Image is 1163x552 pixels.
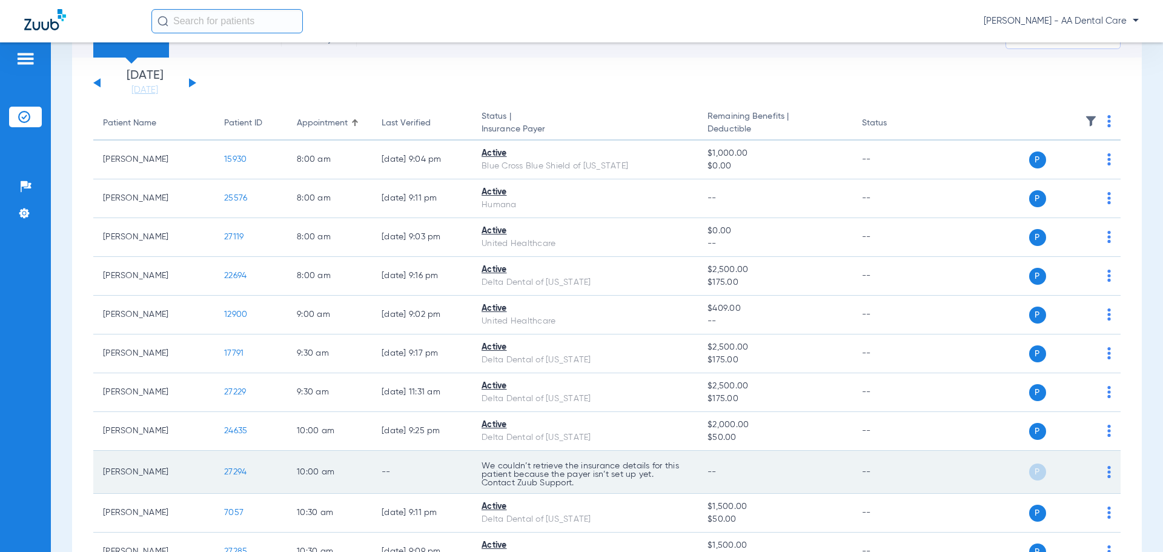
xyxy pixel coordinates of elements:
[93,334,214,373] td: [PERSON_NAME]
[482,302,688,315] div: Active
[482,147,688,160] div: Active
[287,141,372,179] td: 8:00 AM
[297,117,348,130] div: Appointment
[852,412,934,451] td: --
[224,117,262,130] div: Patient ID
[984,15,1139,27] span: [PERSON_NAME] - AA Dental Care
[1029,423,1046,440] span: P
[1107,115,1111,127] img: group-dot-blue.svg
[372,296,472,334] td: [DATE] 9:02 PM
[1107,308,1111,321] img: group-dot-blue.svg
[482,462,688,487] p: We couldn’t retrieve the insurance details for this patient because the payer isn’t set up yet. C...
[707,264,842,276] span: $2,500.00
[1029,307,1046,324] span: P
[157,16,168,27] img: Search Icon
[1029,268,1046,285] span: P
[482,500,688,513] div: Active
[707,194,717,202] span: --
[482,238,688,250] div: United Healthcare
[482,539,688,552] div: Active
[93,257,214,296] td: [PERSON_NAME]
[707,354,842,367] span: $175.00
[93,141,214,179] td: [PERSON_NAME]
[287,451,372,494] td: 10:00 AM
[482,341,688,354] div: Active
[224,194,247,202] span: 25576
[707,225,842,238] span: $0.00
[482,123,688,136] span: Insurance Payer
[24,9,66,30] img: Zuub Logo
[382,117,431,130] div: Last Verified
[224,155,247,164] span: 15930
[1029,151,1046,168] span: P
[224,388,246,396] span: 27229
[1085,115,1097,127] img: filter.svg
[852,218,934,257] td: --
[852,141,934,179] td: --
[852,451,934,494] td: --
[707,500,842,513] span: $1,500.00
[707,393,842,405] span: $175.00
[1107,425,1111,437] img: group-dot-blue.svg
[482,276,688,289] div: Delta Dental of [US_STATE]
[852,107,934,141] th: Status
[707,431,842,444] span: $50.00
[151,9,303,33] input: Search for patients
[103,117,156,130] div: Patient Name
[482,199,688,211] div: Humana
[1107,507,1111,519] img: group-dot-blue.svg
[372,494,472,533] td: [DATE] 9:11 PM
[482,160,688,173] div: Blue Cross Blue Shield of [US_STATE]
[707,380,842,393] span: $2,500.00
[372,257,472,296] td: [DATE] 9:16 PM
[1107,231,1111,243] img: group-dot-blue.svg
[103,117,205,130] div: Patient Name
[707,419,842,431] span: $2,000.00
[382,117,462,130] div: Last Verified
[482,393,688,405] div: Delta Dental of [US_STATE]
[852,334,934,373] td: --
[852,494,934,533] td: --
[372,179,472,218] td: [DATE] 9:11 PM
[372,334,472,373] td: [DATE] 9:17 PM
[297,117,362,130] div: Appointment
[287,218,372,257] td: 8:00 AM
[1107,153,1111,165] img: group-dot-blue.svg
[707,341,842,354] span: $2,500.00
[707,539,842,552] span: $1,500.00
[224,233,244,241] span: 27119
[482,354,688,367] div: Delta Dental of [US_STATE]
[482,431,688,444] div: Delta Dental of [US_STATE]
[93,296,214,334] td: [PERSON_NAME]
[108,70,181,96] li: [DATE]
[707,513,842,526] span: $50.00
[852,179,934,218] td: --
[1107,192,1111,204] img: group-dot-blue.svg
[482,315,688,328] div: United Healthcare
[93,412,214,451] td: [PERSON_NAME]
[372,373,472,412] td: [DATE] 11:31 AM
[287,296,372,334] td: 9:00 AM
[852,373,934,412] td: --
[1029,464,1046,481] span: P
[224,117,277,130] div: Patient ID
[1107,347,1111,359] img: group-dot-blue.svg
[372,412,472,451] td: [DATE] 9:25 PM
[93,373,214,412] td: [PERSON_NAME]
[224,349,244,357] span: 17791
[698,107,852,141] th: Remaining Benefits |
[224,468,247,476] span: 27294
[224,310,247,319] span: 12900
[482,264,688,276] div: Active
[707,123,842,136] span: Deductible
[1107,386,1111,398] img: group-dot-blue.svg
[287,412,372,451] td: 10:00 AM
[482,419,688,431] div: Active
[108,84,181,96] a: [DATE]
[482,186,688,199] div: Active
[707,147,842,160] span: $1,000.00
[1029,190,1046,207] span: P
[482,380,688,393] div: Active
[93,218,214,257] td: [PERSON_NAME]
[707,238,842,250] span: --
